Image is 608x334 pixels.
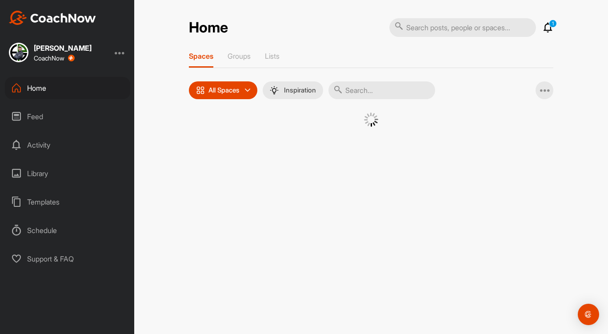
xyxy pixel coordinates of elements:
div: CoachNow [34,55,75,62]
div: Templates [5,191,130,213]
p: Groups [228,52,251,60]
div: Schedule [5,219,130,241]
img: menuIcon [270,86,279,95]
div: Open Intercom Messenger [578,304,599,325]
p: 1 [549,20,557,28]
div: Library [5,162,130,185]
div: Support & FAQ [5,248,130,270]
input: Search posts, people or spaces... [389,18,536,37]
input: Search... [328,81,435,99]
div: Home [5,77,130,99]
div: Feed [5,105,130,128]
img: CoachNow [9,11,96,25]
img: square_b710a1929316e3260afba386eb281e2c.jpg [9,43,28,62]
img: G6gVgL6ErOh57ABN0eRmCEwV0I4iEi4d8EwaPGI0tHgoAbU4EAHFLEQAh+QQFCgALACwIAA4AGAASAAAEbHDJSesaOCdk+8xg... [364,113,378,127]
p: Spaces [189,52,213,60]
div: [PERSON_NAME] [34,44,92,52]
h2: Home [189,19,228,36]
p: Lists [265,52,280,60]
div: Activity [5,134,130,156]
p: All Spaces [208,87,240,94]
p: Inspiration [284,87,316,94]
img: icon [196,86,205,95]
